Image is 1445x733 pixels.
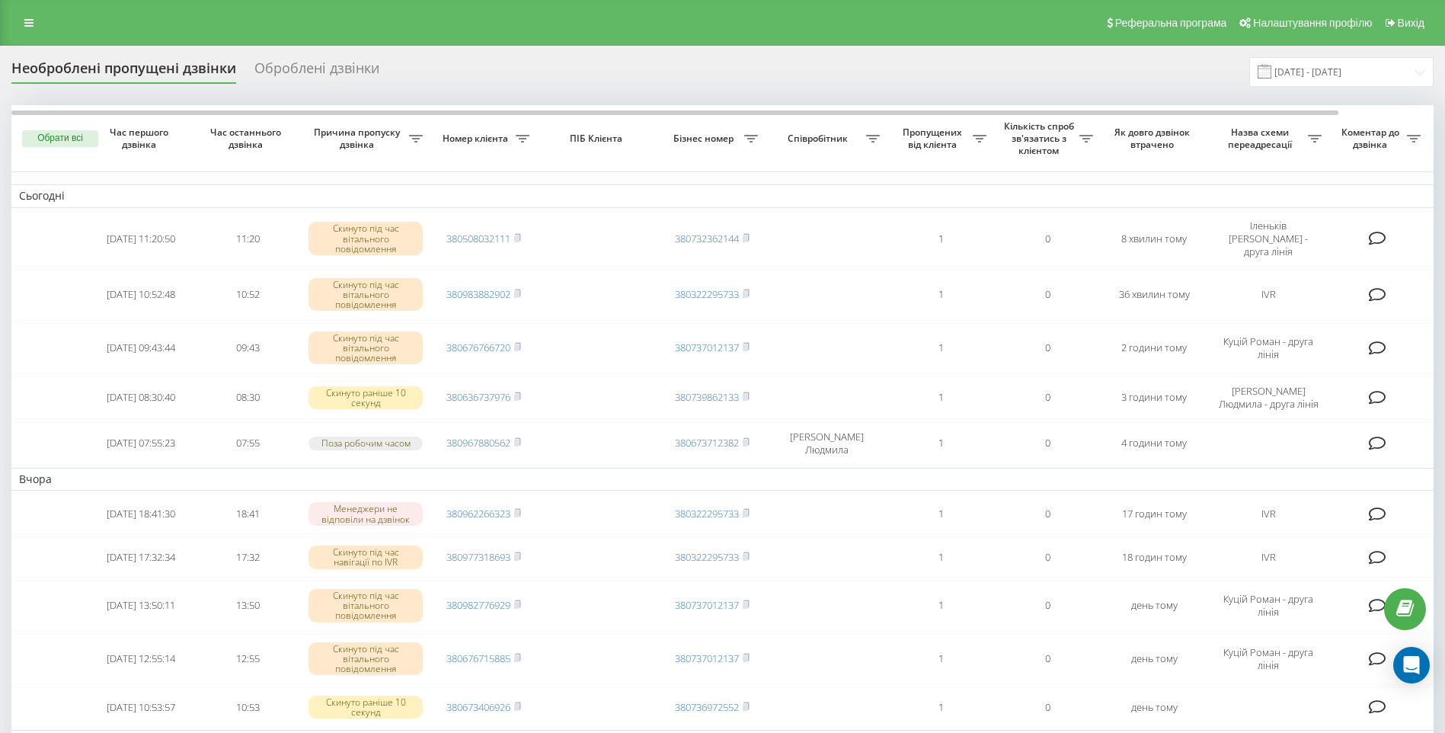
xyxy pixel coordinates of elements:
td: 4 години тому [1101,422,1207,465]
a: 380676715885 [446,651,510,665]
a: 380737012137 [675,598,739,612]
td: [DATE] 18:41:30 [88,494,194,534]
span: Пропущених від клієнта [895,126,973,150]
td: [DATE] 07:55:23 [88,422,194,465]
a: 380322295733 [675,550,739,564]
td: 12:55 [194,634,301,684]
td: Куцій Роман - друга лінія [1207,634,1329,684]
div: Скинуто під час вітального повідомлення [309,331,423,365]
a: 380736972552 [675,700,739,714]
td: Іленьків [PERSON_NAME] - друга лінія [1207,211,1329,267]
a: 380982776929 [446,598,510,612]
td: 17:32 [194,537,301,578]
td: 1 [887,323,994,373]
td: 07:55 [194,422,301,465]
td: IVR [1207,270,1329,320]
span: Бізнес номер [667,133,744,145]
div: Скинуто під час вітального повідомлення [309,589,423,623]
td: 10:52 [194,270,301,320]
td: 08:30 [194,376,301,419]
span: Кількість спроб зв'язатись з клієнтом [1002,120,1079,156]
div: Скинуто під час вітального повідомлення [309,222,423,255]
td: 18:41 [194,494,301,534]
td: [DATE] 08:30:40 [88,376,194,419]
td: [DATE] 12:55:14 [88,634,194,684]
td: 1 [887,687,994,728]
td: 3 години тому [1101,376,1207,419]
a: 380636737976 [446,390,510,404]
td: 13:50 [194,581,301,631]
td: 1 [887,270,994,320]
a: 380322295733 [675,507,739,520]
td: 36 хвилин тому [1101,270,1207,320]
span: Час останнього дзвінка [206,126,289,150]
a: 380508032111 [446,232,510,245]
td: Куцій Роман - друга лінія [1207,323,1329,373]
span: Вихід [1398,17,1424,29]
td: 0 [994,537,1101,578]
td: 18 годин тому [1101,537,1207,578]
td: 1 [887,211,994,267]
td: 0 [994,581,1101,631]
span: Коментар до дзвінка [1337,126,1407,150]
span: Час першого дзвінка [100,126,182,150]
td: 8 хвилин тому [1101,211,1207,267]
td: 0 [994,270,1101,320]
td: [PERSON_NAME] Людмила - друга лінія [1207,376,1329,419]
a: 380673406926 [446,700,510,714]
a: 380977318693 [446,550,510,564]
td: 11:20 [194,211,301,267]
td: 0 [994,211,1101,267]
td: 0 [994,422,1101,465]
td: 1 [887,581,994,631]
span: Реферальна програма [1115,17,1227,29]
span: Співробітник [773,133,866,145]
span: Як довго дзвінок втрачено [1113,126,1195,150]
a: 380673712382 [675,436,739,450]
td: 0 [994,323,1101,373]
td: [DATE] 17:32:34 [88,537,194,578]
span: Налаштування профілю [1253,17,1372,29]
span: Причина пропуску дзвінка [309,126,409,150]
div: Скинуто під час вітального повідомлення [309,642,423,676]
td: 1 [887,537,994,578]
td: 0 [994,376,1101,419]
a: 380322295733 [675,287,739,301]
a: 380739862133 [675,390,739,404]
td: [DATE] 13:50:11 [88,581,194,631]
span: Номер клієнта [438,133,516,145]
td: 2 години тому [1101,323,1207,373]
td: 09:43 [194,323,301,373]
a: 380983882902 [446,287,510,301]
td: 1 [887,634,994,684]
td: день тому [1101,581,1207,631]
a: 380962266323 [446,507,510,520]
div: Необроблені пропущені дзвінки [11,60,236,84]
div: Оброблені дзвінки [254,60,379,84]
a: 380737012137 [675,341,739,354]
td: [DATE] 09:43:44 [88,323,194,373]
td: 0 [994,634,1101,684]
button: Обрати всі [22,130,98,147]
td: [DATE] 10:52:48 [88,270,194,320]
td: 10:53 [194,687,301,728]
td: 17 годин тому [1101,494,1207,534]
a: 380676766720 [446,341,510,354]
td: 0 [994,687,1101,728]
a: 380732362144 [675,232,739,245]
td: IVR [1207,494,1329,534]
td: [DATE] 10:53:57 [88,687,194,728]
div: Скинуто раніше 10 секунд [309,386,423,409]
div: Поза робочим часом [309,437,423,450]
td: [DATE] 11:20:50 [88,211,194,267]
span: ПІБ Клієнта [550,133,646,145]
td: [PERSON_NAME] Людмила [766,422,887,465]
td: 1 [887,422,994,465]
div: Open Intercom Messenger [1393,647,1430,683]
div: Менеджери не відповіли на дзвінок [309,502,423,525]
td: день тому [1101,687,1207,728]
div: Скинуто під час навігації по IVR [309,546,423,568]
td: день тому [1101,634,1207,684]
span: Назва схеми переадресації [1215,126,1308,150]
td: Куцій Роман - друга лінія [1207,581,1329,631]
